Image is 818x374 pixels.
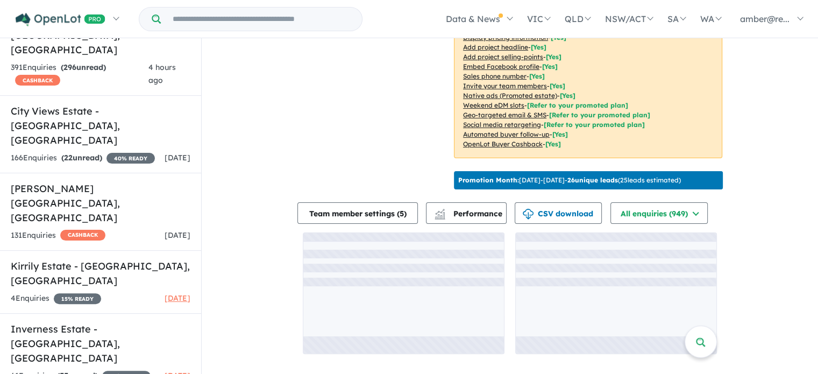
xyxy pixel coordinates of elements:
u: Automated buyer follow-up [463,130,550,138]
span: [Yes] [552,130,568,138]
b: Promotion Month: [458,176,519,184]
u: Social media retargeting [463,121,541,129]
img: download icon [523,209,534,220]
div: 391 Enquir ies [11,61,148,87]
span: 4 hours ago [148,62,176,85]
span: 296 [63,62,76,72]
button: All enquiries (949) [610,202,708,224]
u: OpenLot Buyer Cashback [463,140,543,148]
h5: Kirrily Estate - [GEOGRAPHIC_DATA] , [GEOGRAPHIC_DATA] [11,259,190,288]
span: [ Yes ] [529,72,545,80]
u: Weekend eDM slots [463,101,524,109]
span: [ Yes ] [550,82,565,90]
button: Performance [426,202,507,224]
u: Geo-targeted email & SMS [463,111,546,119]
h5: City Views Estate - [GEOGRAPHIC_DATA] , [GEOGRAPHIC_DATA] [11,104,190,147]
span: [DATE] [165,293,190,303]
input: Try estate name, suburb, builder or developer [163,8,360,31]
p: [DATE] - [DATE] - ( 25 leads estimated) [458,175,681,185]
span: 5 [400,209,404,218]
strong: ( unread) [61,62,106,72]
span: [Yes] [545,140,561,148]
u: Add project selling-points [463,53,543,61]
div: 4 Enquir ies [11,292,101,305]
span: amber@re... [740,13,789,24]
span: [Refer to your promoted plan] [549,111,650,119]
button: CSV download [515,202,602,224]
img: Openlot PRO Logo White [16,13,105,26]
strong: ( unread) [61,153,102,163]
span: 15 % READY [54,293,101,304]
span: CASHBACK [15,75,60,86]
span: [ Yes ] [551,33,566,41]
span: [ Yes ] [542,62,558,70]
u: Add project headline [463,43,528,51]
span: [Refer to your promoted plan] [544,121,645,129]
u: Native ads (Promoted estate) [463,91,557,100]
div: 166 Enquir ies [11,152,155,165]
span: CASHBACK [60,230,105,241]
u: Embed Facebook profile [463,62,539,70]
img: line-chart.svg [435,209,445,215]
span: [DATE] [165,230,190,240]
button: Team member settings (5) [297,202,418,224]
div: 131 Enquir ies [11,229,105,242]
span: Performance [436,209,502,218]
span: 22 [64,153,73,163]
span: 40 % READY [106,153,155,164]
span: [Refer to your promoted plan] [527,101,628,109]
u: Sales phone number [463,72,527,80]
h5: [PERSON_NAME][GEOGRAPHIC_DATA] , [GEOGRAPHIC_DATA] [11,181,190,225]
span: [Yes] [560,91,575,100]
img: bar-chart.svg [435,212,445,219]
b: 26 unique leads [567,176,618,184]
h5: Inverness Estate - [GEOGRAPHIC_DATA] , [GEOGRAPHIC_DATA] [11,322,190,365]
span: [DATE] [165,153,190,163]
u: Invite your team members [463,82,547,90]
u: Display pricing information [463,33,548,41]
span: [ Yes ] [546,53,561,61]
span: [ Yes ] [531,43,546,51]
